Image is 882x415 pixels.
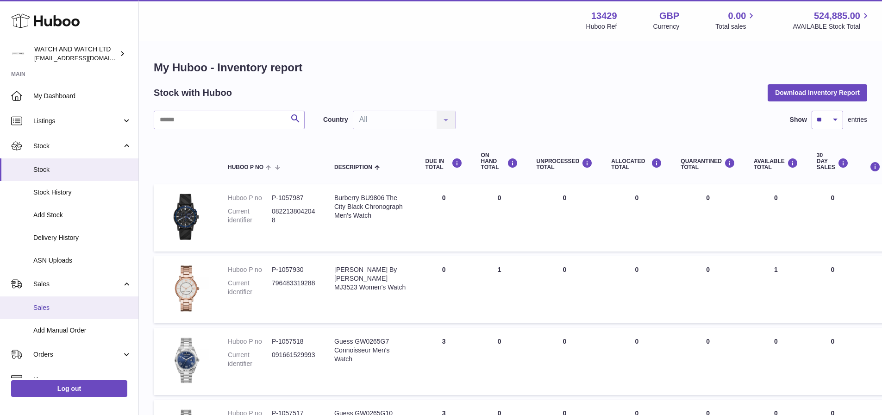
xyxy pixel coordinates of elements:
[272,337,316,346] dd: P-1057518
[163,337,209,384] img: product image
[33,165,131,174] span: Stock
[793,22,871,31] span: AVAILABLE Stock Total
[228,279,272,296] dt: Current identifier
[33,303,131,312] span: Sales
[154,87,232,99] h2: Stock with Huboo
[715,22,757,31] span: Total sales
[472,256,527,323] td: 1
[416,184,472,252] td: 0
[744,328,807,395] td: 0
[728,10,746,22] span: 0.00
[33,280,122,289] span: Sales
[537,158,593,170] div: UNPROCESSED Total
[228,207,272,225] dt: Current identifier
[472,328,527,395] td: 0
[33,375,131,384] span: Usage
[768,84,867,101] button: Download Inventory Report
[33,233,131,242] span: Delivery History
[416,256,472,323] td: 0
[527,184,602,252] td: 0
[602,256,671,323] td: 0
[272,194,316,202] dd: P-1057987
[814,10,860,22] span: 524,885.00
[33,256,131,265] span: ASN Uploads
[163,265,209,312] img: product image
[33,117,122,126] span: Listings
[793,10,871,31] a: 524,885.00 AVAILABLE Stock Total
[228,337,272,346] dt: Huboo P no
[33,92,131,101] span: My Dashboard
[154,60,867,75] h1: My Huboo - Inventory report
[272,207,316,225] dd: 0822138042048
[744,256,807,323] td: 1
[334,337,407,364] div: Guess GW0265G7 Connoisseur Men's Watch
[602,184,671,252] td: 0
[334,265,407,292] div: [PERSON_NAME] By [PERSON_NAME] MJ3523 Women's Watch
[33,188,131,197] span: Stock History
[11,380,127,397] a: Log out
[33,326,131,335] span: Add Manual Order
[33,211,131,220] span: Add Stock
[754,158,798,170] div: AVAILABLE Total
[807,328,858,395] td: 0
[416,328,472,395] td: 3
[681,158,735,170] div: QUARANTINED Total
[228,194,272,202] dt: Huboo P no
[33,350,122,359] span: Orders
[591,10,617,22] strong: 13429
[334,164,372,170] span: Description
[323,115,348,124] label: Country
[706,338,710,345] span: 0
[586,22,617,31] div: Huboo Ref
[34,45,118,63] div: WATCH AND WATCH LTD
[33,142,122,151] span: Stock
[425,158,463,170] div: DUE IN TOTAL
[715,10,757,31] a: 0.00 Total sales
[611,158,662,170] div: ALLOCATED Total
[472,184,527,252] td: 0
[706,266,710,273] span: 0
[602,328,671,395] td: 0
[527,256,602,323] td: 0
[848,115,867,124] span: entries
[807,256,858,323] td: 0
[272,351,316,368] dd: 091661529993
[228,351,272,368] dt: Current identifier
[481,152,518,171] div: ON HAND Total
[272,265,316,274] dd: P-1057930
[11,47,25,61] img: internalAdmin-13429@internal.huboo.com
[706,194,710,201] span: 0
[34,54,136,62] span: [EMAIL_ADDRESS][DOMAIN_NAME]
[744,184,807,252] td: 0
[527,328,602,395] td: 0
[653,22,680,31] div: Currency
[228,265,272,274] dt: Huboo P no
[817,152,849,171] div: 30 DAY SALES
[807,184,858,252] td: 0
[659,10,679,22] strong: GBP
[228,164,263,170] span: Huboo P no
[272,279,316,296] dd: 796483319288
[163,194,209,240] img: product image
[790,115,807,124] label: Show
[334,194,407,220] div: Burberry BU9806 The City Black Chronograph Men's Watch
